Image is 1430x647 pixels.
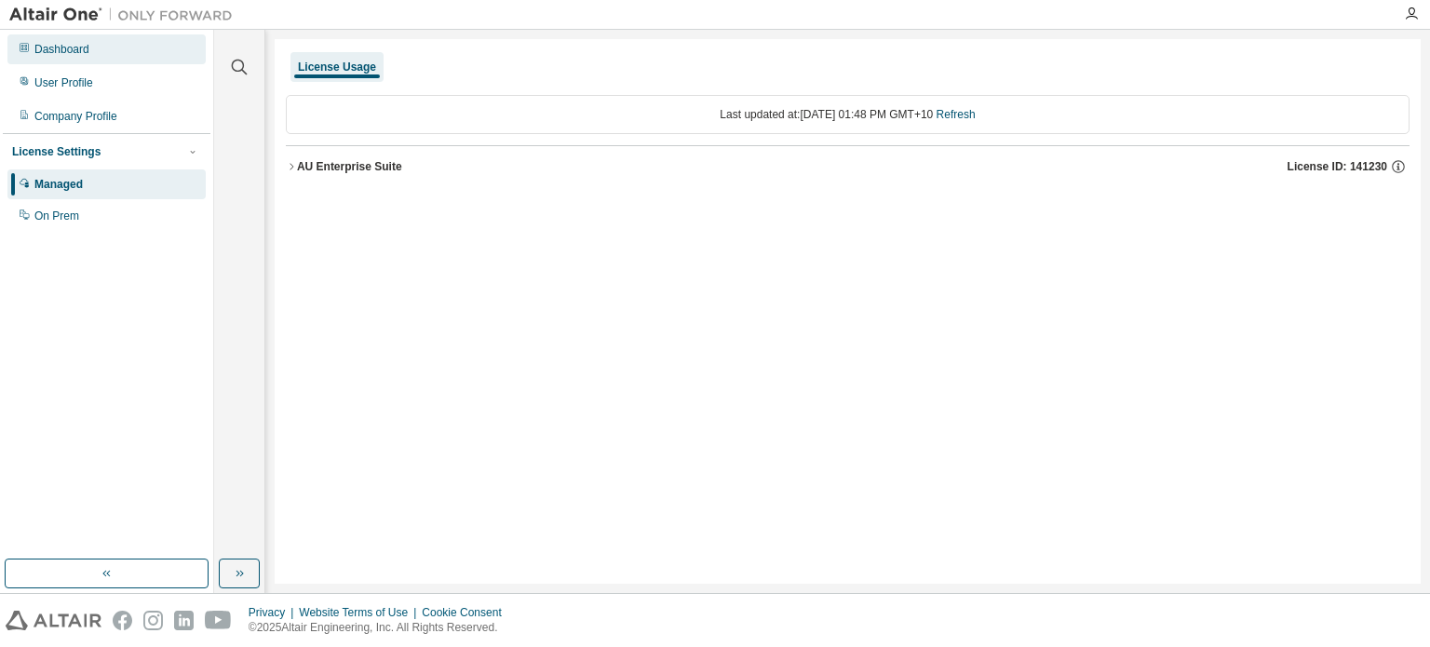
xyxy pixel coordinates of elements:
[1288,159,1387,174] span: License ID: 141230
[937,108,976,121] a: Refresh
[422,605,512,620] div: Cookie Consent
[298,60,376,74] div: License Usage
[205,611,232,630] img: youtube.svg
[34,109,117,124] div: Company Profile
[6,611,101,630] img: altair_logo.svg
[286,146,1410,187] button: AU Enterprise SuiteLicense ID: 141230
[143,611,163,630] img: instagram.svg
[299,605,422,620] div: Website Terms of Use
[249,620,513,636] p: © 2025 Altair Engineering, Inc. All Rights Reserved.
[12,144,101,159] div: License Settings
[34,209,79,223] div: On Prem
[34,42,89,57] div: Dashboard
[297,159,402,174] div: AU Enterprise Suite
[113,611,132,630] img: facebook.svg
[174,611,194,630] img: linkedin.svg
[34,177,83,192] div: Managed
[249,605,299,620] div: Privacy
[9,6,242,24] img: Altair One
[34,75,93,90] div: User Profile
[286,95,1410,134] div: Last updated at: [DATE] 01:48 PM GMT+10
